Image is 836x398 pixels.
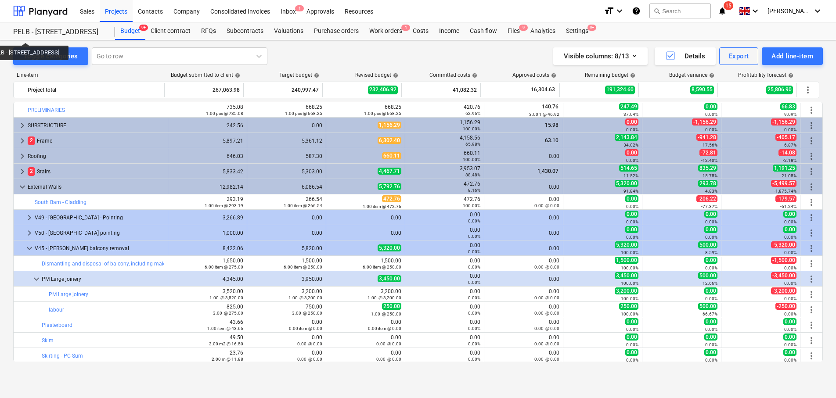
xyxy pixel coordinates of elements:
small: 12.66% [703,281,717,286]
span: -3,450.00 [771,272,796,279]
div: 240,997.47 [247,83,319,97]
small: 0.00% [784,235,796,240]
small: 1.00 item @ 293.19 [205,203,243,208]
div: 0.00 [488,153,559,159]
small: -12.40% [701,158,717,163]
small: 0.00% [705,219,717,224]
div: SUBSTRUCTURE [28,118,164,133]
span: 0.00 [625,211,638,218]
div: Purchase orders [309,22,364,40]
small: 100.00% [463,126,480,131]
span: 835.29 [698,165,717,172]
span: 500.00 [698,241,717,248]
div: 3,950.00 [251,276,322,282]
div: Income [434,22,465,40]
div: V49 - [GEOGRAPHIC_DATA] - Pointing [35,211,164,225]
a: Plasterboard [42,322,72,328]
small: 88.48% [465,172,480,177]
small: 1.00 @ 3,200.00 [368,295,401,300]
div: 0.00 [330,230,401,236]
span: More actions [806,320,817,330]
div: Files [502,22,525,40]
span: 500.00 [698,272,717,279]
div: 1,500.00 [330,258,401,270]
span: 66.83 [780,103,796,110]
div: 0.00 [330,215,401,221]
span: 2,143.84 [615,134,638,141]
div: 1,156.29 [409,119,480,132]
i: notifications [718,6,727,16]
small: 1.00 @ 3,200.00 [288,295,322,300]
span: 16,304.63 [530,86,556,93]
small: -17.56% [701,143,717,147]
small: 0.00% [626,204,638,209]
div: Stairs [28,165,164,179]
div: Export [729,50,749,62]
button: Details [655,47,716,65]
div: Work orders [364,22,407,40]
button: Search [649,4,711,18]
div: Visible columns : 8/13 [564,50,637,62]
div: 668.25 [330,104,401,116]
small: 62.96% [465,111,480,116]
span: -941.28 [696,134,717,141]
div: Remaining budget [585,72,635,78]
a: Skim [42,337,54,344]
div: 0.00 [409,273,480,285]
span: 2 [28,167,35,176]
div: 668.25 [251,104,322,116]
span: More actions [806,120,817,131]
div: 4,158.56 [409,135,480,147]
small: 0.00% [705,127,717,132]
div: 0.00 [488,276,559,282]
small: 8.16% [468,188,480,193]
span: -206.22 [696,195,717,202]
div: 0.00 [488,215,559,221]
small: 1.00 @ 3,520.00 [209,295,243,300]
span: 25,806.90 [766,86,793,94]
div: Budget [115,22,145,40]
div: 1,650.00 [172,258,243,270]
small: 0.00 @ 0.00 [534,203,559,208]
div: 0.00 [488,288,559,301]
div: 0.00 [488,230,559,236]
small: 0.00% [468,265,480,269]
span: More actions [806,166,817,177]
i: format_size [604,6,614,16]
div: 0.00 [409,288,480,301]
span: 5,320.00 [615,180,638,187]
span: 0.00 [704,103,717,110]
small: 0.00% [705,235,717,240]
small: 0.00% [468,219,480,223]
div: Subcontracts [221,22,269,40]
small: 0.00% [705,112,717,117]
span: 0.00 [704,257,717,264]
span: 3,200.00 [615,287,638,294]
div: 6,086.54 [251,184,322,190]
span: 3,450.00 [378,275,401,282]
span: 232,406.92 [368,86,398,94]
i: keyboard_arrow_down [750,6,760,16]
span: 514.65 [619,165,638,172]
small: 100.00% [621,281,638,286]
div: Add line-item [771,50,813,62]
span: 63.10 [544,137,559,143]
span: 1 [401,25,410,31]
div: 266.54 [251,196,322,208]
span: -3,200.00 [771,287,796,294]
small: 0.00% [468,249,480,254]
div: 472.76 [409,196,480,208]
small: -77.37% [701,204,717,209]
a: Analytics [525,22,561,40]
span: More actions [806,258,817,269]
div: 41,082.32 [405,83,477,97]
div: 4,345.00 [172,276,243,282]
span: 1,191.25 [773,165,796,172]
small: 0.00% [784,265,796,270]
small: -2.18% [783,158,796,163]
a: Valuations [269,22,309,40]
small: 1.00 pcs @ 668.25 [285,111,322,116]
div: 3,520.00 [172,288,243,301]
small: 15.75% [703,173,717,178]
small: 0.00% [784,219,796,224]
